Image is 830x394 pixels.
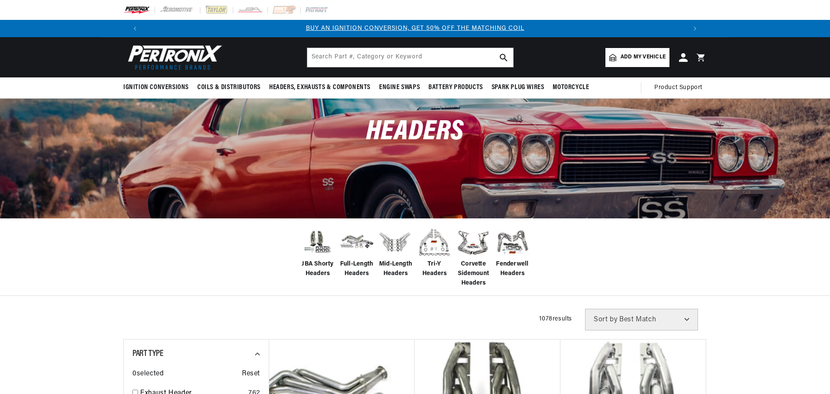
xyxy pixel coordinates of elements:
button: search button [494,48,513,67]
span: Headers [366,118,464,146]
img: Full-Length Headers [339,228,374,256]
span: JBA Shorty Headers [300,259,335,279]
span: Mid-Length Headers [378,259,413,279]
summary: Product Support [654,77,707,98]
span: Battery Products [428,83,483,92]
slideshow-component: Translation missing: en.sections.announcements.announcement_bar [102,20,728,37]
span: Reset [242,368,260,380]
span: 1078 results [539,316,572,322]
a: Full-Length Headers Full-Length Headers [339,225,374,279]
input: Search Part #, Category or Keyword [307,48,513,67]
a: Fenderwell Headers Fenderwell Headers [495,225,530,279]
button: Translation missing: en.sections.announcements.next_announcement [686,20,704,37]
summary: Headers, Exhausts & Components [265,77,375,98]
img: Mid-Length Headers [378,225,413,259]
span: Ignition Conversions [123,83,189,92]
button: Translation missing: en.sections.announcements.previous_announcement [126,20,144,37]
span: Add my vehicle [621,53,666,61]
span: Tri-Y Headers [417,259,452,279]
img: Fenderwell Headers [495,225,530,259]
img: Pertronix [123,42,223,72]
div: Announcement [144,24,686,33]
span: Engine Swaps [379,83,420,92]
summary: Engine Swaps [375,77,424,98]
span: Fenderwell Headers [495,259,530,279]
span: Coils & Distributors [197,83,261,92]
summary: Motorcycle [548,77,593,98]
a: Add my vehicle [605,48,669,67]
span: 0 selected [132,368,164,380]
span: Headers, Exhausts & Components [269,83,370,92]
a: BUY AN IGNITION CONVERSION, GET 50% OFF THE MATCHING COIL [306,25,524,32]
span: Product Support [654,83,702,93]
span: Motorcycle [553,83,589,92]
summary: Spark Plug Wires [487,77,549,98]
span: Spark Plug Wires [492,83,544,92]
summary: Coils & Distributors [193,77,265,98]
select: Sort by [585,309,698,330]
span: Full-Length Headers [339,259,374,279]
summary: Battery Products [424,77,487,98]
a: Mid-Length Headers Mid-Length Headers [378,225,413,279]
img: Tri-Y Headers [417,225,452,259]
img: JBA Shorty Headers [300,227,335,256]
a: JBA Shorty Headers JBA Shorty Headers [300,225,335,279]
a: Corvette Sidemount Headers Corvette Sidemount Headers [456,225,491,288]
div: 1 of 3 [144,24,686,33]
span: Sort by [594,316,618,323]
span: Corvette Sidemount Headers [456,259,491,288]
summary: Ignition Conversions [123,77,193,98]
img: Corvette Sidemount Headers [456,225,491,259]
span: Part Type [132,349,163,358]
a: Tri-Y Headers Tri-Y Headers [417,225,452,279]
